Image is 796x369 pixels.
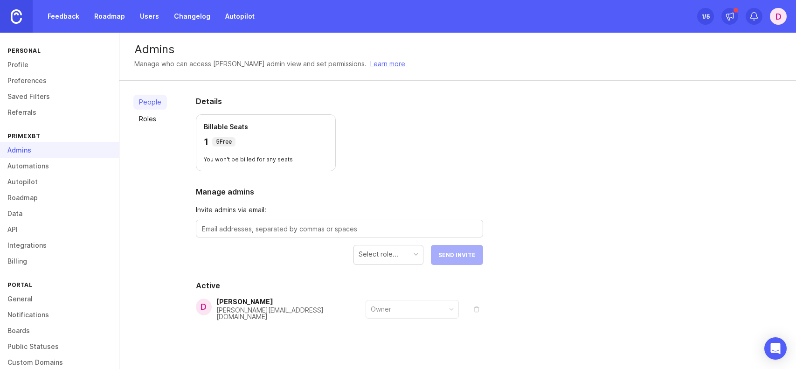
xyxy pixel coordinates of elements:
[764,337,787,360] div: Open Intercom Messenger
[697,8,714,25] button: 1/5
[216,299,366,305] div: [PERSON_NAME]
[216,138,232,146] p: 5 Free
[133,111,167,126] a: Roles
[204,135,208,148] p: 1
[196,205,483,215] span: Invite admins via email:
[204,156,328,163] p: You won't be billed for any seats
[42,8,85,25] a: Feedback
[701,10,710,23] div: 1 /5
[168,8,216,25] a: Changelog
[134,44,781,55] div: Admins
[371,304,391,314] div: Owner
[11,9,22,24] img: Canny Home
[770,8,787,25] button: D
[470,303,483,316] button: remove
[134,8,165,25] a: Users
[196,96,483,107] h2: Details
[216,307,366,320] div: [PERSON_NAME][EMAIL_ADDRESS][DOMAIN_NAME]
[359,249,398,259] div: Select role...
[370,59,405,69] a: Learn more
[89,8,131,25] a: Roadmap
[196,186,483,197] h2: Manage admins
[196,299,212,315] div: D
[220,8,260,25] a: Autopilot
[196,280,483,291] h2: Active
[134,59,367,69] div: Manage who can access [PERSON_NAME] admin view and set permissions.
[204,122,328,132] p: Billable Seats
[133,95,167,110] a: People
